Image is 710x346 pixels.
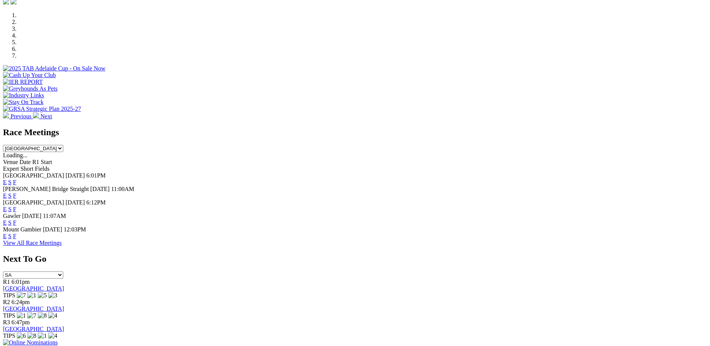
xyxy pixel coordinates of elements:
span: [DATE] [43,226,63,233]
a: E [3,219,7,226]
a: F [13,219,16,226]
a: View All Race Meetings [3,240,62,246]
a: S [8,219,12,226]
span: Previous [10,113,31,119]
span: TIPS [3,312,15,319]
img: Industry Links [3,92,44,99]
img: Stay On Track [3,99,43,106]
span: [DATE] [65,172,85,179]
a: S [8,233,12,239]
span: R1 [3,279,10,285]
span: Gawler [3,213,21,219]
a: F [13,179,16,185]
span: R2 [3,299,10,305]
a: F [13,206,16,212]
span: Next [40,113,52,119]
a: E [3,179,7,185]
img: 5 [38,292,47,299]
h2: Race Meetings [3,127,707,137]
img: 8 [27,333,36,339]
img: GRSA Strategic Plan 2025-27 [3,106,81,112]
span: Loading... [3,152,27,158]
span: 11:07AM [43,213,66,219]
span: 11:00AM [111,186,134,192]
span: [GEOGRAPHIC_DATA] [3,172,64,179]
a: [GEOGRAPHIC_DATA] [3,285,64,292]
span: TIPS [3,292,15,298]
span: Short [21,166,34,172]
a: F [13,192,16,199]
a: S [8,192,12,199]
a: E [3,233,7,239]
img: Cash Up Your Club [3,72,56,79]
span: 6:24pm [12,299,30,305]
a: S [8,206,12,212]
span: 12:03PM [64,226,86,233]
span: [DATE] [22,213,42,219]
span: [PERSON_NAME] Bridge Straight [3,186,89,192]
span: [DATE] [65,199,85,206]
img: chevron-left-pager-white.svg [3,112,9,118]
img: 1 [17,312,26,319]
a: [GEOGRAPHIC_DATA] [3,306,64,312]
span: Mount Gambier [3,226,42,233]
img: 3 [48,292,57,299]
img: 6 [17,333,26,339]
h2: Next To Go [3,254,707,264]
img: 4 [48,312,57,319]
span: R3 [3,319,10,325]
img: IER REPORT [3,79,43,85]
a: F [13,233,16,239]
img: 2025 TAB Adelaide Cup - On Sale Now [3,65,106,72]
span: Date [19,159,31,165]
img: Greyhounds As Pets [3,85,58,92]
span: 6:01PM [86,172,106,179]
img: 4 [48,333,57,339]
img: 1 [27,292,36,299]
img: 8 [38,312,47,319]
img: 7 [27,312,36,319]
span: [GEOGRAPHIC_DATA] [3,199,64,206]
img: Online Nominations [3,339,58,346]
a: Previous [3,113,33,119]
a: E [3,192,7,199]
span: TIPS [3,333,15,339]
span: 6:12PM [86,199,106,206]
img: chevron-right-pager-white.svg [33,112,39,118]
span: Venue [3,159,18,165]
span: Fields [35,166,49,172]
span: [DATE] [90,186,110,192]
span: Expert [3,166,19,172]
a: S [8,179,12,185]
a: E [3,206,7,212]
img: 1 [38,333,47,339]
span: R1 Start [32,159,52,165]
a: Next [33,113,52,119]
span: 6:47pm [12,319,30,325]
span: 6:01pm [12,279,30,285]
a: [GEOGRAPHIC_DATA] [3,326,64,332]
img: 7 [17,292,26,299]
